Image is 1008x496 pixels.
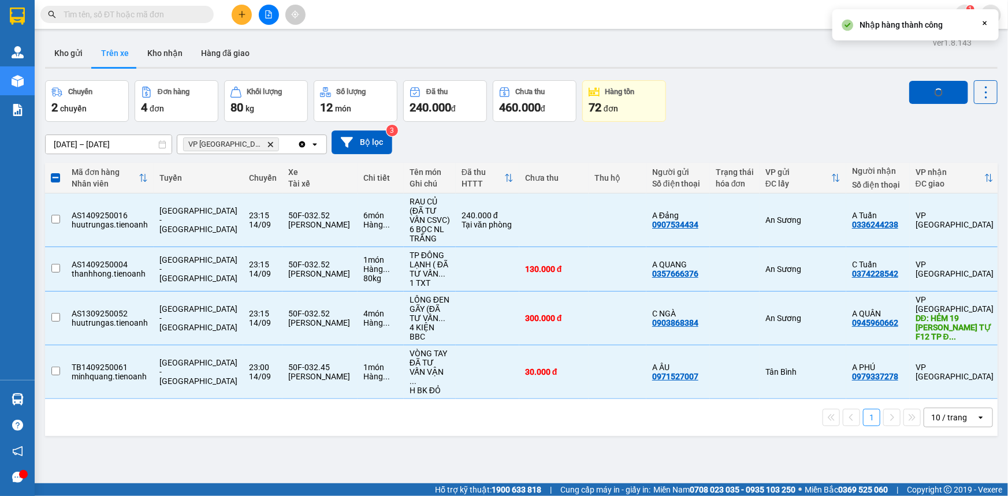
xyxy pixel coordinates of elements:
span: 72 [589,100,601,114]
span: Cung cấp máy in - giấy in: [560,483,650,496]
div: [PERSON_NAME] [288,318,352,327]
svg: Close [980,18,990,28]
div: VP gửi [765,167,831,177]
button: Đơn hàng4đơn [135,80,218,122]
div: Người nhận [852,166,904,176]
span: message [12,472,23,483]
span: đơn [604,104,618,113]
button: Hàng đã giao [192,39,259,67]
div: Tân Bình [765,367,840,376]
sup: 3 [386,125,398,136]
span: ... [383,264,390,274]
span: ... [438,269,445,278]
div: Ghi chú [410,179,450,188]
div: 50F-032.52 [288,260,352,269]
div: 0357666376 [652,269,698,278]
div: Hàng thông thường [363,264,398,274]
span: đ [451,104,456,113]
div: A Tuấn [852,211,904,220]
span: VP Đà Lạt, close by backspace [183,137,279,151]
span: đ [541,104,545,113]
span: 2 [51,100,58,114]
div: Đơn hàng [158,88,189,96]
div: Tuyến [159,173,237,182]
span: ... [383,372,390,381]
div: Trạng thái [716,167,754,177]
th: Toggle SortBy [760,163,846,193]
div: Chuyến [68,88,92,96]
span: search [48,10,56,18]
div: Xe [288,167,352,177]
span: 80 [230,100,243,114]
div: 0374228542 [852,269,898,278]
div: DĐ: HẺM 19 NGÔ GIA TỰ F12 TP ĐÀ LẠT [916,314,994,341]
div: Hàng thông thường [363,318,398,327]
span: file-add [265,10,273,18]
div: 4 món [363,309,398,318]
div: LỒNG ĐEN GÃY (ĐÃ TƯ VẤN CSVC)MAI ĐI [410,295,450,323]
div: AS1409250016 [72,211,148,220]
div: Tại văn phòng [462,220,514,229]
span: aim [291,10,299,18]
sup: 1 [966,5,974,13]
svg: open [310,140,319,149]
span: question-circle [12,420,23,431]
th: Toggle SortBy [910,163,999,193]
div: 23:15 [249,309,277,318]
span: món [335,104,351,113]
button: caret-down [981,5,1001,25]
div: VP nhận [916,167,984,177]
div: VÒNG TAY ĐÃ TƯ VẤN VẬN CHUYỂN [410,349,450,386]
div: Nhân viên [72,179,139,188]
div: 80 kg [363,274,398,283]
div: 50F-032.52 [288,211,352,220]
div: VP [GEOGRAPHIC_DATA] [916,363,994,381]
div: C Tuấn [852,260,904,269]
div: A Đảng [652,211,704,220]
input: Select a date range. [46,135,172,154]
div: 0971527007 [652,372,698,381]
div: ĐC lấy [765,179,831,188]
div: Thu hộ [594,173,641,182]
span: 12 [320,100,333,114]
span: plus [238,10,246,18]
span: Hỗ trợ kỹ thuật: [435,483,541,496]
img: solution-icon [12,104,24,116]
div: Mã đơn hàng [72,167,139,177]
div: AS1309250052 [72,309,148,318]
span: Miền Bắc [805,483,888,496]
div: 1 món [363,255,398,264]
div: Khối lượng [247,88,282,96]
div: Nhập hàng thành công [860,18,943,31]
button: Kho nhận [138,39,192,67]
div: 50F-032.52 [288,309,352,318]
button: Số lượng12món [314,80,397,122]
span: Miền Nam [653,483,795,496]
div: [PERSON_NAME] [288,372,352,381]
div: AS1409250004 [72,260,148,269]
strong: 0369 525 060 [838,485,888,494]
strong: 1900 633 818 [492,485,541,494]
span: đơn [150,104,164,113]
div: huutrungas.tienoanh [72,318,148,327]
div: 14/09 [249,269,277,278]
span: [GEOGRAPHIC_DATA] - [GEOGRAPHIC_DATA] [159,304,237,332]
button: Hàng tồn72đơn [582,80,666,122]
th: Toggle SortBy [456,163,519,193]
img: warehouse-icon [12,393,24,405]
div: TB1409250061 [72,363,148,372]
div: 0336244238 [852,220,898,229]
span: ... [949,332,956,341]
div: 14/09 [249,318,277,327]
span: notification [12,446,23,457]
div: 14/09 [249,372,277,381]
span: chuyến [60,104,87,113]
img: logo-vxr [10,8,25,25]
div: VP [GEOGRAPHIC_DATA] [916,260,994,278]
span: 4 [141,100,147,114]
div: Số điện thoại [852,180,904,189]
div: 1 món [363,363,398,372]
span: lehoa.tienoanh [875,7,955,21]
span: [GEOGRAPHIC_DATA] - [GEOGRAPHIC_DATA] [159,358,237,386]
span: copyright [944,486,952,494]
